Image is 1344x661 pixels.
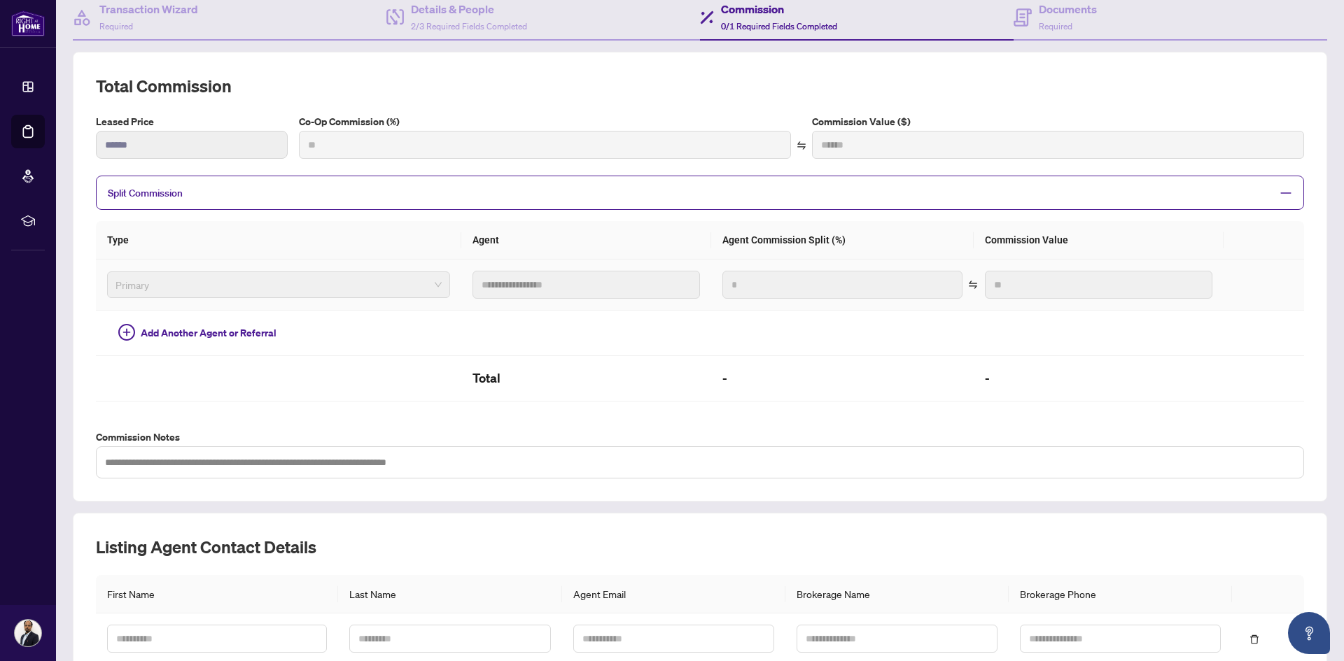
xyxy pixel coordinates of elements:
th: Agent [461,221,711,260]
h2: - [985,367,1212,390]
label: Leased Price [96,114,288,129]
h4: Commission [721,1,837,17]
th: Agent Commission Split (%) [711,221,974,260]
label: Commission Value ($) [812,114,1304,129]
h4: Documents [1039,1,1097,17]
th: Commission Value [974,221,1224,260]
h4: Transaction Wizard [99,1,198,17]
th: Last Name [338,575,561,613]
h2: Total [472,367,700,390]
div: Split Commission [96,176,1304,210]
h2: Listing Agent Contact Details [96,536,1304,558]
span: Required [1039,21,1072,31]
span: 0/1 Required Fields Completed [721,21,837,31]
span: delete [1249,634,1259,644]
img: logo [11,10,45,36]
span: minus [1280,187,1292,199]
span: Required [99,21,133,31]
th: Agent Email [562,575,785,613]
span: plus-circle [118,324,135,341]
label: Commission Notes [96,429,1304,445]
button: Add Another Agent or Referral [107,322,288,344]
label: Co-Op Commission (%) [299,114,791,129]
span: Add Another Agent or Referral [141,325,276,341]
span: 2/3 Required Fields Completed [411,21,527,31]
th: Brokerage Phone [1009,575,1232,613]
span: Primary [115,274,442,295]
th: Type [96,221,461,260]
button: Open asap [1288,612,1330,654]
img: Profile Icon [15,620,41,646]
span: swap [968,280,978,290]
h2: - [722,367,962,390]
th: Brokerage Name [785,575,1009,613]
h2: Total Commission [96,75,1304,97]
th: First Name [96,575,338,613]
span: swap [797,141,806,150]
h4: Details & People [411,1,527,17]
span: Split Commission [108,187,183,199]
